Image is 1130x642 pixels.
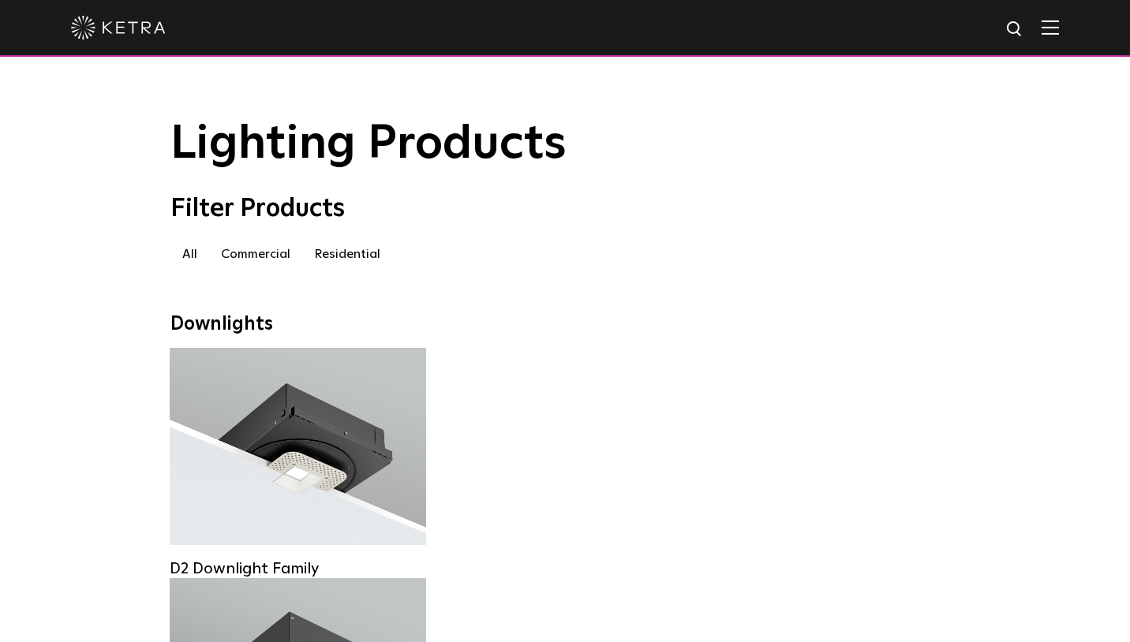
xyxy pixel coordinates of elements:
[170,313,960,336] div: Downlights
[170,348,426,554] a: D2 Downlight Family Lumen Output:1200Colors:White / Black / Gloss Black / Silver / Bronze / Silve...
[170,121,567,168] span: Lighting Products
[170,194,960,224] div: Filter Products
[71,16,166,39] img: ketra-logo-2019-white
[209,240,302,268] label: Commercial
[302,240,392,268] label: Residential
[170,559,426,578] div: D2 Downlight Family
[170,240,209,268] label: All
[1005,20,1025,39] img: search icon
[1042,20,1059,35] img: Hamburger%20Nav.svg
